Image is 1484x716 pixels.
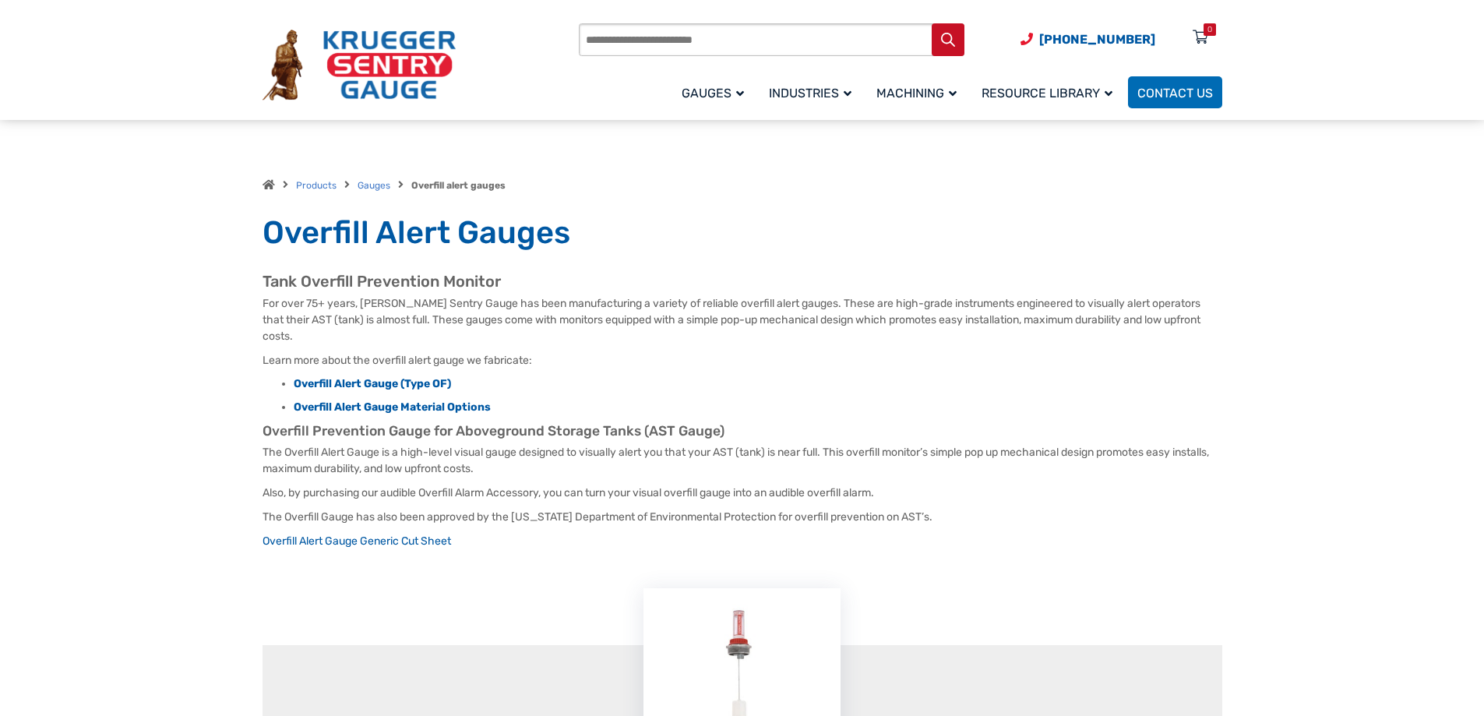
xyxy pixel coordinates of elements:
[672,74,760,111] a: Gauges
[263,272,1222,291] h2: Tank Overfill Prevention Monitor
[263,509,1222,525] p: The Overfill Gauge has also been approved by the [US_STATE] Department of Environmental Protectio...
[263,352,1222,369] p: Learn more about the overfill alert gauge we fabricate:
[760,74,867,111] a: Industries
[294,400,491,414] a: Overfill Alert Gauge Material Options
[263,485,1222,501] p: Also, by purchasing our audible Overfill Alarm Accessory, you can turn your visual overfill gauge...
[876,86,957,101] span: Machining
[682,86,744,101] span: Gauges
[867,74,972,111] a: Machining
[1020,30,1155,49] a: Phone Number (920) 434-8860
[769,86,851,101] span: Industries
[1128,76,1222,108] a: Contact Us
[982,86,1112,101] span: Resource Library
[1207,23,1212,36] div: 0
[411,180,506,191] strong: Overfill alert gauges
[263,295,1222,344] p: For over 75+ years, [PERSON_NAME] Sentry Gauge has been manufacturing a variety of reliable overf...
[1137,86,1213,101] span: Contact Us
[263,30,456,101] img: Krueger Sentry Gauge
[1039,32,1155,47] span: [PHONE_NUMBER]
[294,377,451,390] a: Overfill Alert Gauge (Type OF)
[296,180,337,191] a: Products
[263,444,1222,477] p: The Overfill Alert Gauge is a high-level visual gauge designed to visually alert you that your AS...
[358,180,390,191] a: Gauges
[972,74,1128,111] a: Resource Library
[263,423,1222,440] h3: Overfill Prevention Gauge for Aboveground Storage Tanks (AST Gauge)
[263,534,451,548] a: Overfill Alert Gauge Generic Cut Sheet
[263,213,1222,252] h1: Overfill Alert Gauges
